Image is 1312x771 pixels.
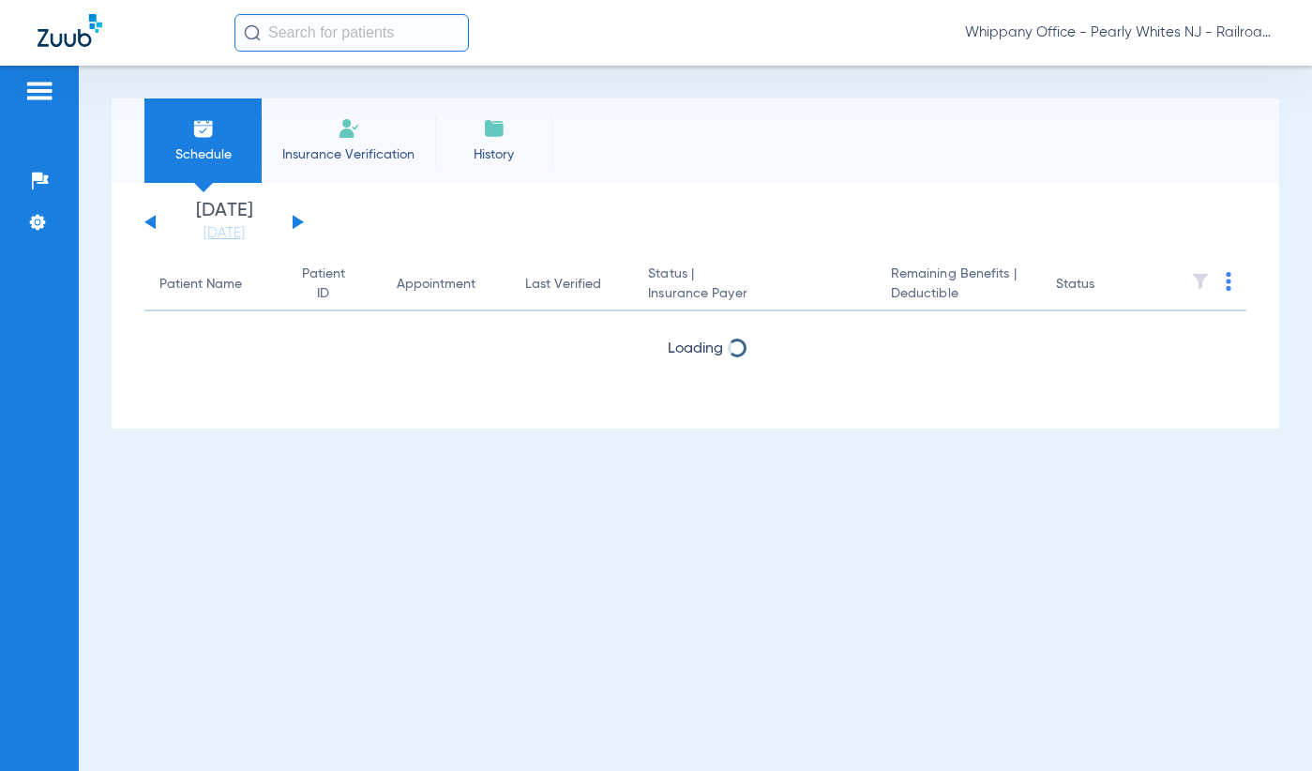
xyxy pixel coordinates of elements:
[168,224,280,243] a: [DATE]
[397,275,475,295] div: Appointment
[965,23,1274,42] span: Whippany Office - Pearly Whites NJ - Railroad Plaza Dental Associates LLC - Whippany General
[276,145,421,164] span: Insurance Verification
[296,265,350,304] div: Patient ID
[397,275,495,295] div: Appointment
[1226,272,1231,291] img: group-dot-blue.svg
[168,202,280,243] li: [DATE]
[234,14,469,52] input: Search for patients
[296,265,367,304] div: Patient ID
[159,275,266,295] div: Patient Name
[1191,272,1210,291] img: filter.svg
[483,117,505,140] img: History
[338,117,360,140] img: Manual Insurance Verification
[633,259,876,311] th: Status |
[159,275,242,295] div: Patient Name
[648,284,861,304] span: Insurance Payer
[244,24,261,41] img: Search Icon
[668,341,723,356] span: Loading
[192,117,215,140] img: Schedule
[525,275,618,295] div: Last Verified
[1041,259,1168,311] th: Status
[525,275,601,295] div: Last Verified
[891,284,1026,304] span: Deductible
[876,259,1041,311] th: Remaining Benefits |
[668,391,723,406] span: Loading
[24,80,54,102] img: hamburger-icon
[449,145,538,164] span: History
[38,14,102,47] img: Zuub Logo
[158,145,248,164] span: Schedule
